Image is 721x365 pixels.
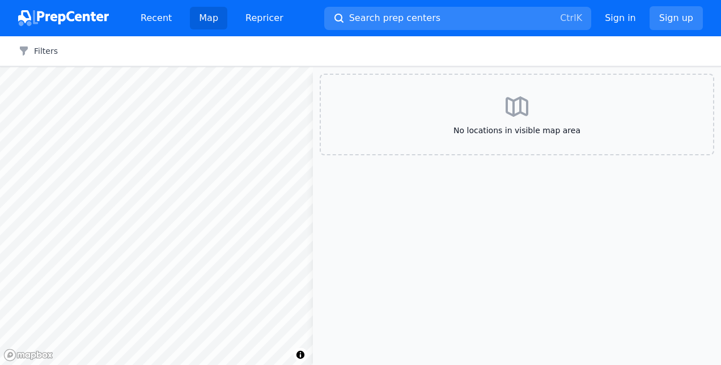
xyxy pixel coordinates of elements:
[3,349,53,362] a: Mapbox logo
[576,12,583,23] kbd: K
[650,6,703,30] a: Sign up
[294,348,307,362] button: Toggle attribution
[18,45,58,57] button: Filters
[18,10,109,26] img: PrepCenter
[560,12,576,23] kbd: Ctrl
[132,7,181,29] a: Recent
[605,11,636,25] a: Sign in
[349,11,440,25] span: Search prep centers
[190,7,227,29] a: Map
[324,7,591,30] button: Search prep centersCtrlK
[236,7,292,29] a: Repricer
[339,125,695,136] span: No locations in visible map area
